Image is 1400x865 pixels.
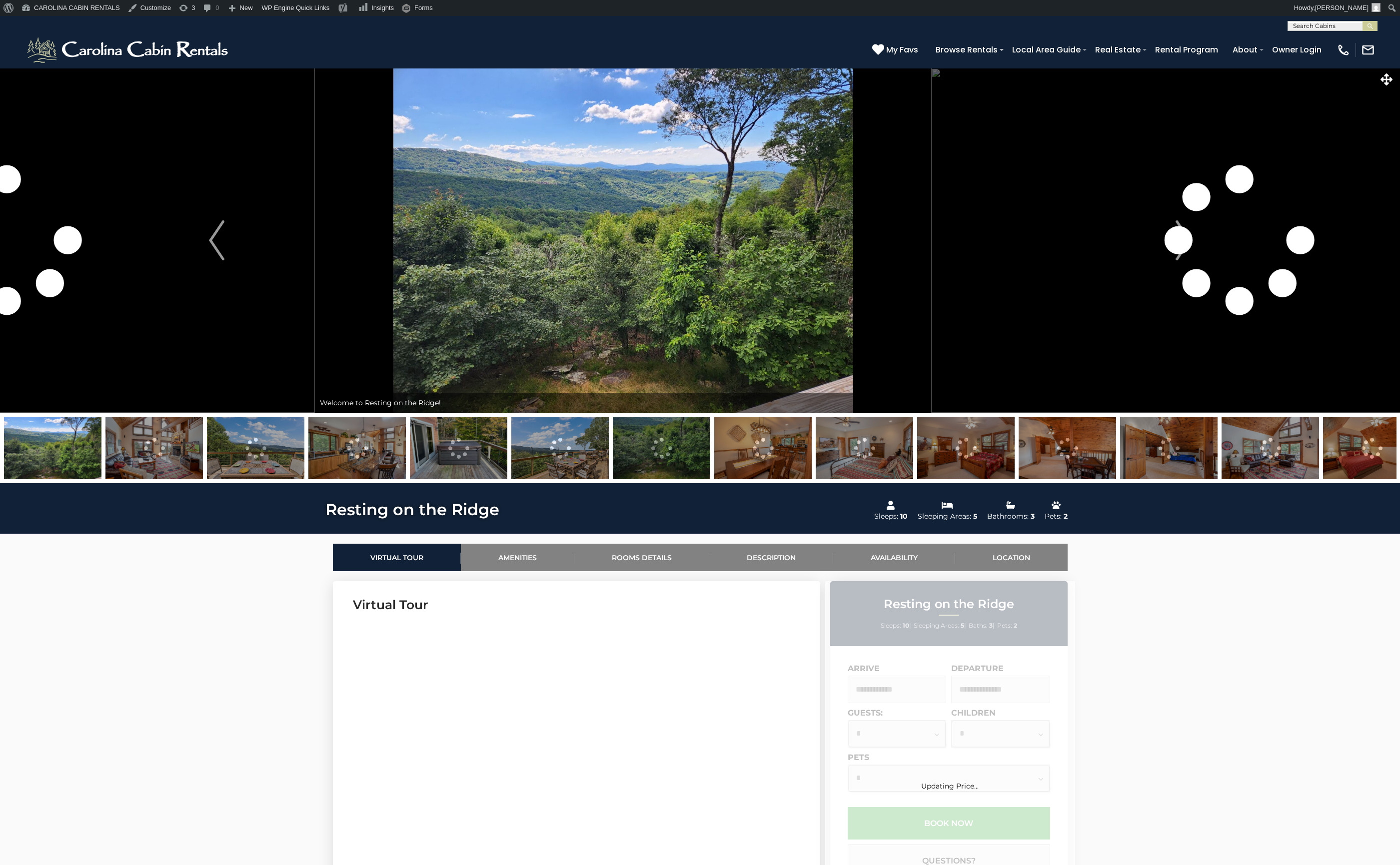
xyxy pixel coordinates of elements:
img: 163276772 [308,417,406,479]
div: Welcome to Resting on the Ridge! [315,393,931,413]
a: Browse Rentals [931,41,1003,58]
img: White-1-2.png [25,35,232,65]
a: Rental Program [1150,41,1223,58]
span: My Favs [886,43,918,56]
img: 163276790 [1120,417,1218,479]
img: 163276791 [105,417,203,479]
h3: Virtual Tour [353,596,800,614]
button: Next [1085,68,1282,413]
img: 163276776 [511,417,609,479]
a: My Favs [872,43,921,56]
img: mail-regular-white.png [1361,43,1375,57]
img: phone-regular-white.png [1337,43,1351,57]
img: 163276771 [1222,417,1319,479]
span: [PERSON_NAME] [1315,4,1369,11]
a: Description [709,544,833,571]
a: Location [955,544,1068,571]
img: arrow [209,220,224,260]
img: 163276774 [816,417,913,479]
button: Previous [118,68,315,413]
a: Local Area Guide [1007,41,1086,58]
img: 165047024 [4,417,101,479]
a: Availability [833,544,955,571]
img: 163276801 [207,417,304,479]
a: Owner Login [1267,41,1327,58]
img: 163276775 [917,417,1015,479]
img: 163276792 [410,417,507,479]
div: Updating Price... [825,782,1075,791]
a: Amenities [461,544,574,571]
a: Virtual Tour [333,544,461,571]
img: 163276773 [714,417,812,479]
img: 163276770 [1019,417,1116,479]
img: arrow [1176,220,1191,260]
a: Rooms Details [574,544,709,571]
img: 165071494 [613,417,710,479]
a: About [1228,41,1263,58]
a: Real Estate [1090,41,1146,58]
